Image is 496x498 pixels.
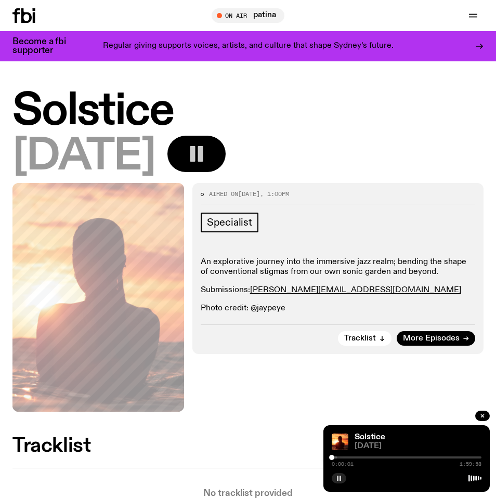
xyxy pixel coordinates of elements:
span: 0:00:01 [332,462,354,467]
p: Photo credit: @jaypeye [201,304,475,313]
span: , 1:00pm [260,190,289,198]
h2: Tracklist [12,437,484,455]
p: An explorative journey into the immersive jazz realm; bending the shape of conventional stigmas f... [201,257,475,277]
span: Tracklist [344,335,376,343]
h1: Solstice [12,90,484,133]
img: A girl standing in the ocean as waist level, staring into the rise of the sun. [332,434,348,450]
span: More Episodes [403,335,460,343]
a: [PERSON_NAME][EMAIL_ADDRESS][DOMAIN_NAME] [250,286,461,294]
span: [DATE] [12,136,155,178]
h3: Become a fbi supporter [12,37,79,55]
a: Solstice [355,433,385,441]
span: 1:59:58 [460,462,481,467]
p: Submissions: [201,285,475,295]
span: Aired on [209,190,238,198]
a: Specialist [201,213,258,232]
a: More Episodes [397,331,475,346]
span: Specialist [207,217,252,228]
p: Regular giving supports voices, artists, and culture that shape Sydney’s future. [103,42,394,51]
span: [DATE] [355,442,481,450]
span: [DATE] [238,190,260,198]
button: On Airpatina [212,8,284,23]
button: Tracklist [338,331,391,346]
p: No tracklist provided [12,489,484,498]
